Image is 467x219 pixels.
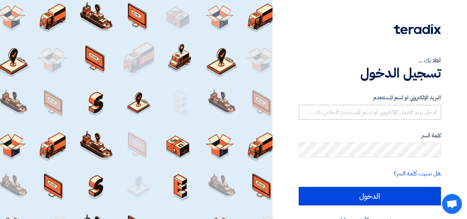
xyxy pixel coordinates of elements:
a: Open chat [442,194,462,214]
img: Teradix logo [394,24,441,34]
a: هل نسيت كلمة السر؟ [394,169,441,178]
label: كلمة السر [299,131,441,140]
input: أدخل بريد العمل الإلكتروني او اسم المستخدم الخاص بك ... [299,105,441,120]
div: أهلا بك ... [299,56,441,65]
h1: تسجيل الدخول [299,65,441,81]
input: الدخول [299,187,441,205]
label: البريد الإلكتروني او اسم المستخدم [299,93,441,102]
